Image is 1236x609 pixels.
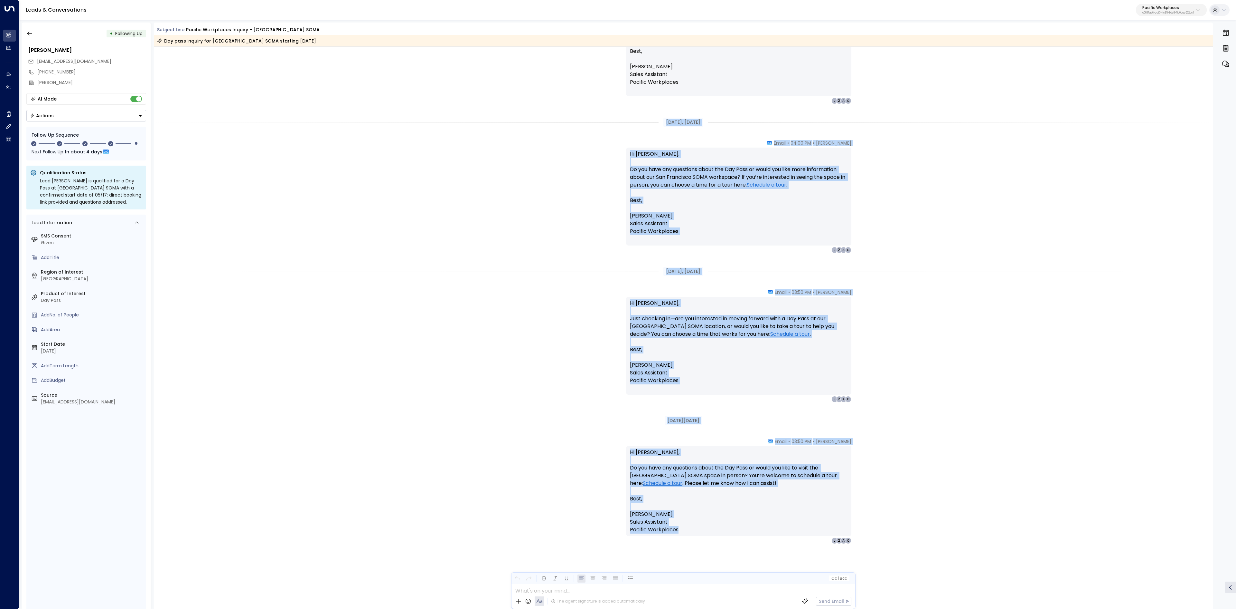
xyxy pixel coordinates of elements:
div: AddArea [41,326,144,333]
div: [PERSON_NAME] [28,46,146,54]
img: 14_headshot.jpg [854,289,867,302]
label: Source [41,392,144,399]
span: [PERSON_NAME] [816,438,851,445]
div: AddBudget [41,377,144,384]
span: • [813,140,814,146]
span: carminwong95@gmail.com [37,58,111,65]
div: [DATE] [41,348,144,354]
div: A [840,247,847,253]
div: C [845,98,851,104]
label: Start Date [41,341,144,348]
span: Subject Line: [157,26,185,33]
span: • [788,289,790,295]
span: 03:50 PM [791,438,811,445]
a: Schedule a tour [643,479,682,487]
div: Day pass inquiry for [GEOGRAPHIC_DATA] SOMA starting [DATE] [157,38,316,44]
span: Cc Bcc [831,576,847,581]
a: Leads & Conversations [26,6,87,14]
div: A [840,537,847,544]
div: Day Pass [41,297,144,304]
span: [EMAIL_ADDRESS][DOMAIN_NAME] [37,58,111,64]
div: 2 [836,396,842,402]
div: C [845,537,851,544]
div: Lead [PERSON_NAME] is qualified for a Day Pass at [GEOGRAPHIC_DATA] SOMA with a confirmed start d... [40,177,142,206]
p: a0687ae6-caf7-4c35-8de3-5d0dae502acf [1142,12,1194,14]
span: Email [775,438,787,445]
div: [GEOGRAPHIC_DATA] [41,275,144,282]
div: 2 [836,247,842,253]
div: Button group with a nested menu [26,110,146,121]
div: [DATE][DATE] [665,416,702,425]
div: The agent signature is added automatically [551,598,645,604]
label: Region of Interest [41,269,144,275]
button: Cc|Bcc [829,575,849,582]
div: J [831,396,838,402]
a: Schedule a tour [770,330,810,338]
div: Follow Up Sequence [32,132,141,139]
div: Pacific Workplaces Inquiry - [GEOGRAPHIC_DATA] SOMA [186,26,320,33]
span: Email [774,140,786,146]
div: [PERSON_NAME] [37,79,146,86]
div: 2 [836,98,842,104]
p: Hi [PERSON_NAME], Do you have any questions about the Day Pass or would you like more information... [630,150,847,243]
div: • [110,28,113,39]
p: Qualification Status [40,169,142,176]
button: Actions [26,110,146,121]
div: Next Follow Up: [32,148,141,155]
div: Lead Information [29,219,72,226]
label: Product of Interest [41,290,144,297]
div: A [840,396,847,402]
div: 2 [836,537,842,544]
div: Actions [30,113,54,119]
span: In about 4 days [65,148,102,155]
span: • [788,438,790,445]
span: [PERSON_NAME] [816,140,851,146]
div: [PHONE_NUMBER] [37,69,146,75]
div: Given [41,239,144,246]
div: C [845,247,851,253]
span: • [787,140,789,146]
button: Pacific Workplacesa0687ae6-caf7-4c35-8de3-5d0dae502acf [1136,4,1207,16]
div: [EMAIL_ADDRESS][DOMAIN_NAME] [41,399,144,405]
span: Following Up [115,30,143,37]
img: 14_headshot.jpg [854,140,867,153]
button: Undo [513,575,521,583]
span: Email [775,289,787,295]
div: AddTitle [41,254,144,261]
div: AddNo. of People [41,312,144,318]
div: AI Mode [38,96,57,102]
p: Hi [PERSON_NAME], Do you have any questions about the Day Pass or would you like to visit the [GE... [630,449,847,534]
p: Hi [PERSON_NAME], Just checking in—are you interested in moving forward with a Day Pass at our [G... [630,299,847,392]
div: A [840,98,847,104]
a: Schedule a tour [747,181,786,189]
span: | [838,576,839,581]
span: • [813,289,814,295]
div: J [831,247,838,253]
img: 14_headshot.jpg [854,438,867,451]
div: [DATE], [DATE] [663,118,703,127]
span: [PERSON_NAME] [816,289,851,295]
div: J [831,98,838,104]
button: Redo [525,575,533,583]
span: 03:50 PM [791,289,811,295]
div: AddTerm Length [41,362,144,369]
div: J [831,537,838,544]
div: [DATE], [DATE] [663,267,703,276]
span: • [813,438,814,445]
span: 04:00 PM [791,140,811,146]
p: Pacific Workplaces [1142,6,1194,10]
div: C [845,396,851,402]
label: SMS Consent [41,233,144,239]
